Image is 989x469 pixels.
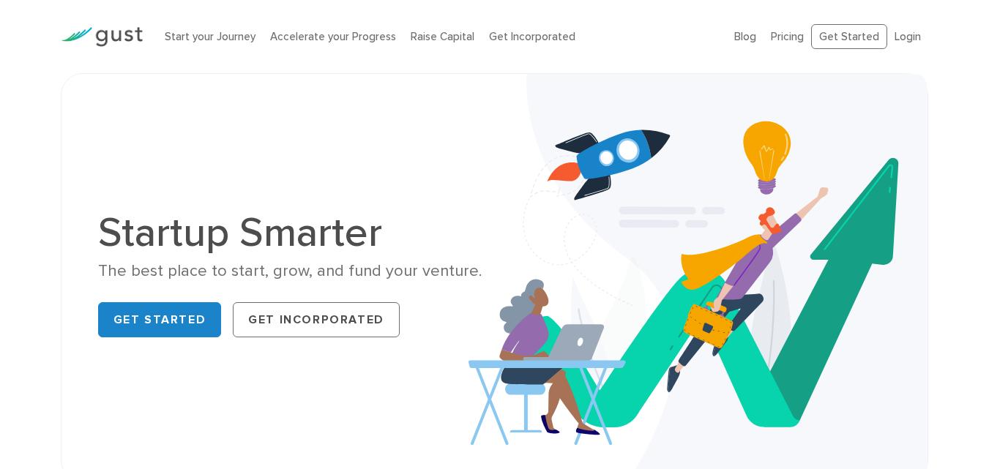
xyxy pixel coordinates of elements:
h1: Startup Smarter [98,212,484,253]
a: Accelerate your Progress [270,30,396,43]
a: Get Incorporated [489,30,575,43]
a: Login [895,30,921,43]
div: The best place to start, grow, and fund your venture. [98,260,484,282]
a: Start your Journey [165,30,255,43]
a: Pricing [771,30,804,43]
a: Get Incorporated [233,302,400,337]
a: Raise Capital [411,30,474,43]
a: Get Started [98,302,222,337]
img: Gust Logo [61,27,143,47]
a: Get Started [811,24,887,50]
a: Blog [734,30,756,43]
